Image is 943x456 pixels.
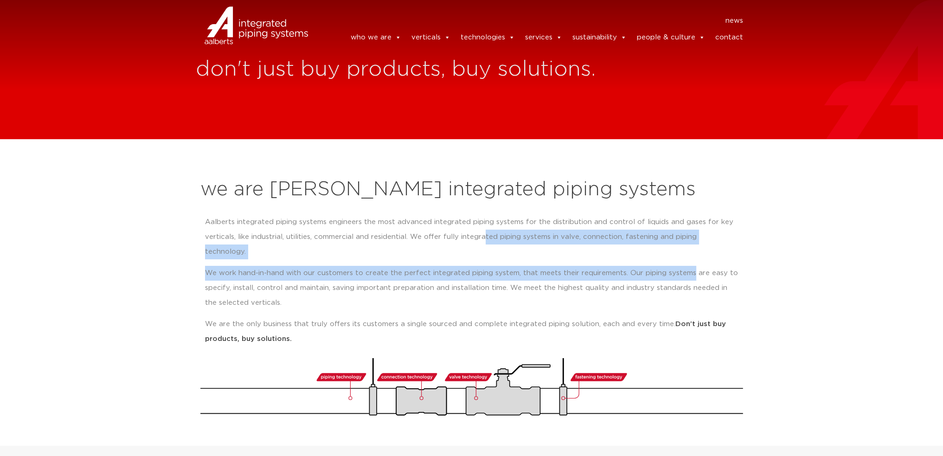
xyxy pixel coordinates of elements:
[205,266,738,310] p: We work hand-in-hand with our customers to create the perfect integrated piping system, that meet...
[572,28,626,47] a: sustainability
[636,28,705,47] a: people & culture
[205,215,738,259] p: Aalberts integrated piping systems engineers the most advanced integrated piping systems for the ...
[322,13,743,28] nav: Menu
[350,28,401,47] a: who we are
[411,28,450,47] a: verticals
[525,28,562,47] a: services
[725,13,743,28] a: news
[460,28,514,47] a: technologies
[715,28,743,47] a: contact
[200,179,743,201] h2: we are [PERSON_NAME] integrated piping systems
[205,317,738,347] p: We are the only business that truly offers its customers a single sourced and complete integrated...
